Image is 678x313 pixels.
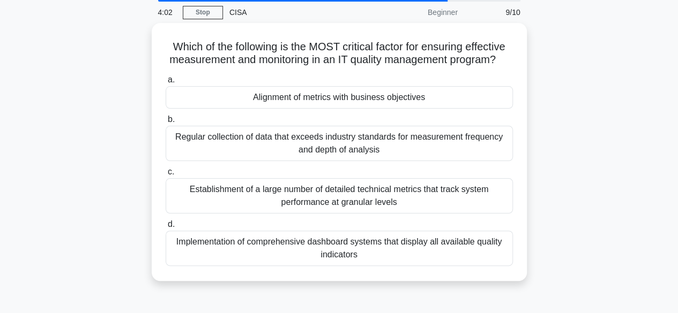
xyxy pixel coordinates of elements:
div: Regular collection of data that exceeds industry standards for measurement frequency and depth of... [166,126,513,161]
span: c. [168,167,174,176]
div: 4:02 [152,2,183,23]
div: CISA [223,2,370,23]
div: Beginner [370,2,464,23]
div: 9/10 [464,2,527,23]
span: d. [168,219,175,228]
a: Stop [183,6,223,19]
div: Alignment of metrics with business objectives [166,86,513,109]
h5: Which of the following is the MOST critical factor for ensuring effective measurement and monitor... [165,40,514,67]
div: Establishment of a large number of detailed technical metrics that track system performance at gr... [166,178,513,213]
span: a. [168,75,175,84]
div: Implementation of comprehensive dashboard systems that display all available quality indicators [166,231,513,266]
span: b. [168,114,175,124]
